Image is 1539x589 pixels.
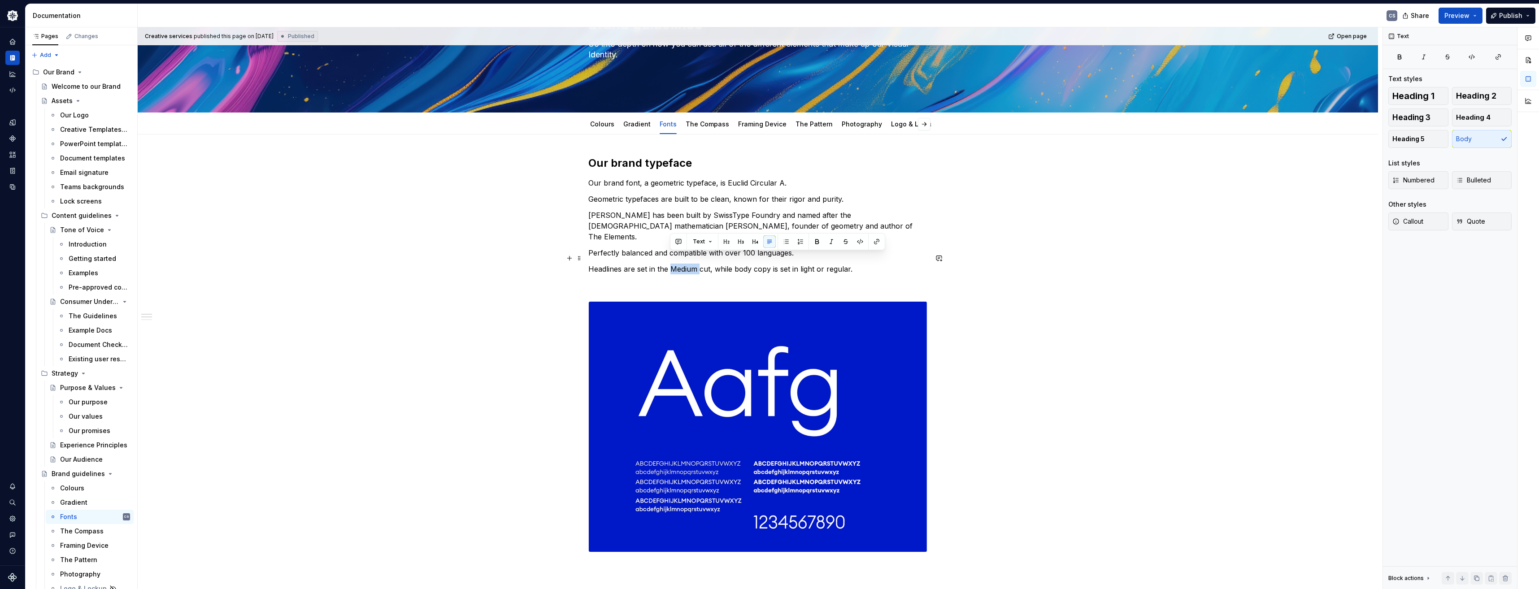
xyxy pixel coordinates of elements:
[60,168,109,177] div: Email signature
[46,223,134,237] a: Tone of Voice
[52,82,121,91] div: Welcome to our Brand
[54,237,134,251] a: Introduction
[1398,8,1435,24] button: Share
[54,266,134,280] a: Examples
[5,67,20,81] div: Analytics
[60,197,102,206] div: Lock screens
[1411,11,1429,20] span: Share
[589,302,927,552] img: aa7a544b-5d2e-4b07-a203-082a50608ef4.png
[46,567,134,581] a: Photography
[5,115,20,130] a: Design tokens
[5,35,20,49] div: Home
[5,131,20,146] div: Components
[1456,217,1485,226] span: Quote
[838,114,886,133] div: Photography
[1499,11,1522,20] span: Publish
[194,33,274,40] div: published this page on [DATE]
[1388,200,1426,209] div: Other styles
[60,441,127,450] div: Experience Principles
[46,294,134,309] a: Consumer Understanding
[52,469,105,478] div: Brand guidelines
[69,269,98,277] div: Examples
[60,527,104,536] div: The Compass
[60,297,119,306] div: Consumer Understanding
[60,182,124,191] div: Teams backgrounds
[69,426,110,435] div: Our promises
[1392,134,1425,143] span: Heading 5
[5,528,20,542] button: Contact support
[46,452,134,467] a: Our Audience
[46,538,134,553] a: Framing Device
[660,120,677,128] a: Fonts
[5,147,20,162] div: Assets
[5,180,20,194] a: Data sources
[5,479,20,494] div: Notifications
[1452,171,1512,189] button: Bulleted
[145,33,192,40] span: Creative services
[46,122,134,137] a: Creative Templates look and feel
[43,68,74,77] div: Our Brand
[60,570,100,579] div: Photography
[1486,8,1535,24] button: Publish
[1388,159,1420,168] div: List styles
[588,194,927,204] p: Geometric typefaces are built to be clean, known for their rigor and purity.
[1389,12,1396,19] div: CS
[54,352,134,366] a: Existing user research
[60,154,125,163] div: Document templates
[46,165,134,180] a: Email signature
[5,511,20,526] a: Settings
[60,111,89,120] div: Our Logo
[842,120,882,128] a: Photography
[1444,11,1469,20] span: Preview
[686,120,729,128] a: The Compass
[887,114,941,133] div: Logo & Lockup
[682,114,733,133] div: The Compass
[1452,87,1512,105] button: Heading 2
[587,37,926,62] textarea: Go into depth on how you can use all of the different elements that make up our Visual Identity.
[37,79,134,94] a: Welcome to our Brand
[1388,74,1422,83] div: Text styles
[60,125,128,134] div: Creative Templates look and feel
[288,33,314,40] span: Published
[52,96,73,105] div: Assets
[46,151,134,165] a: Document templates
[587,114,618,133] div: Colours
[60,225,104,234] div: Tone of Voice
[1388,130,1448,148] button: Heading 5
[54,309,134,323] a: The Guidelines
[590,120,614,128] a: Colours
[69,283,128,292] div: Pre-approved copy
[5,495,20,510] button: Search ⌘K
[5,164,20,178] div: Storybook stories
[69,326,112,335] div: Example Docs
[1337,33,1367,40] span: Open page
[46,438,134,452] a: Experience Principles
[891,120,938,128] a: Logo & Lockup
[588,178,927,188] p: Our brand font, a geometric typeface, is Euclid Circular A.
[74,33,98,40] div: Changes
[8,573,17,582] a: Supernova Logo
[1392,176,1435,185] span: Numbered
[1388,87,1448,105] button: Heading 1
[33,11,134,20] div: Documentation
[29,65,134,79] div: Our Brand
[40,52,51,59] span: Add
[60,555,97,564] div: The Pattern
[124,512,129,521] div: CS
[1392,217,1423,226] span: Callout
[1452,212,1512,230] button: Quote
[1326,30,1371,43] a: Open page
[588,210,927,242] p: [PERSON_NAME] has been built by SwissType Foundry and named after the [DEMOGRAPHIC_DATA] mathemat...
[1392,91,1435,100] span: Heading 1
[60,139,128,148] div: PowerPoint templates
[37,208,134,223] div: Content guidelines
[735,114,790,133] div: Framing Device
[37,94,134,108] a: Assets
[1456,91,1496,100] span: Heading 2
[5,51,20,65] a: Documentation
[46,481,134,495] a: Colours
[69,398,108,407] div: Our purpose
